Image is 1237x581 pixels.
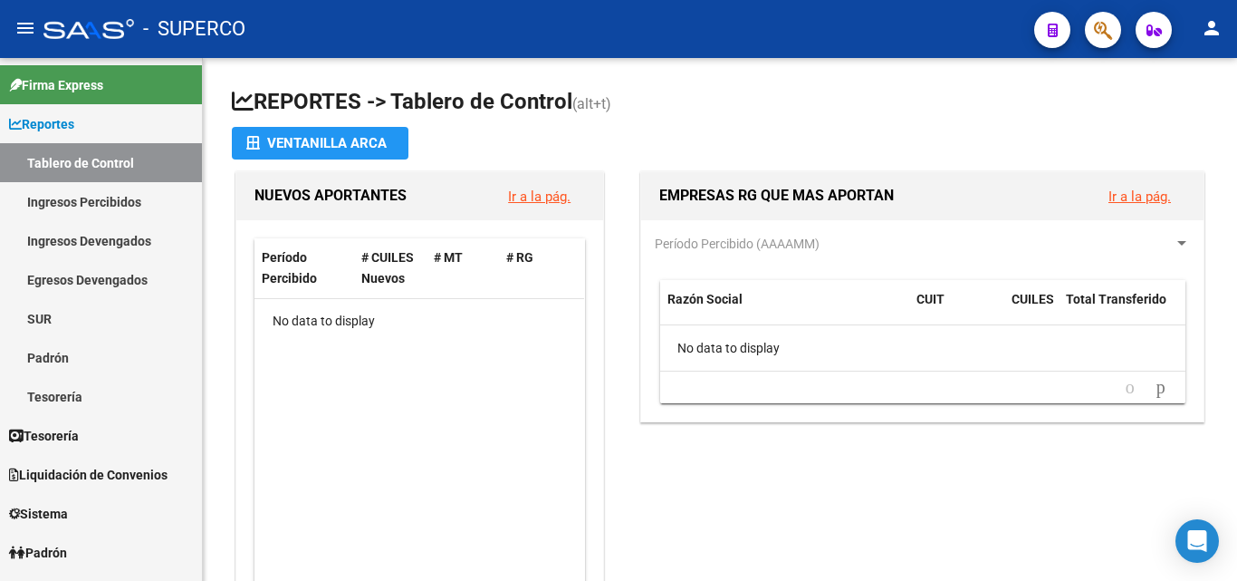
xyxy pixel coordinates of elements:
datatable-header-cell: # MT [427,238,499,298]
span: Firma Express [9,75,103,95]
mat-icon: menu [14,17,36,39]
div: No data to display [254,299,584,344]
span: CUILES [1012,292,1054,306]
button: Ventanilla ARCA [232,127,408,160]
a: Ir a la pág. [508,189,571,205]
datatable-header-cell: Total Transferido [1059,280,1185,340]
a: Ir a la pág. [1108,189,1171,205]
span: # RG [506,250,533,265]
datatable-header-cell: # CUILES Nuevos [354,238,427,298]
h1: REPORTES -> Tablero de Control [232,87,1208,119]
span: EMPRESAS RG QUE MAS APORTAN [659,187,894,204]
button: Ir a la pág. [494,179,585,213]
a: go to previous page [1117,378,1143,398]
datatable-header-cell: CUILES [1004,280,1059,340]
datatable-header-cell: # RG [499,238,571,298]
span: Período Percibido [262,250,317,286]
mat-icon: person [1201,17,1223,39]
span: CUIT [916,292,945,306]
span: Liquidación de Convenios [9,465,168,485]
div: No data to display [660,325,1185,371]
span: Sistema [9,504,68,524]
span: - SUPERCO [143,9,245,49]
span: Padrón [9,543,67,563]
div: Ventanilla ARCA [246,127,394,160]
span: Razón Social [667,292,743,306]
datatable-header-cell: Razón Social [660,280,909,340]
span: NUEVOS APORTANTES [254,187,407,204]
span: Tesorería [9,426,79,446]
datatable-header-cell: Período Percibido [254,238,354,298]
datatable-header-cell: CUIT [909,280,1004,340]
span: Total Transferido [1066,292,1166,306]
span: # CUILES Nuevos [361,250,414,286]
span: # MT [434,250,463,265]
span: (alt+t) [572,95,611,112]
div: Open Intercom Messenger [1175,519,1219,563]
span: Reportes [9,114,74,134]
button: Ir a la pág. [1094,179,1185,213]
span: Período Percibido (AAAAMM) [655,237,820,251]
a: go to next page [1148,378,1174,398]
